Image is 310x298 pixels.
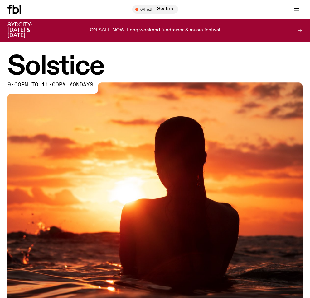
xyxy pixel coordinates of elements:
[90,28,220,33] p: ON SALE NOW! Long weekend fundraiser & music festival
[7,22,47,38] h3: SYDCITY: [DATE] & [DATE]
[7,54,303,79] h1: Solstice
[7,82,93,87] span: 9:00pm to 11:00pm mondays
[132,5,178,14] button: On AirSwitch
